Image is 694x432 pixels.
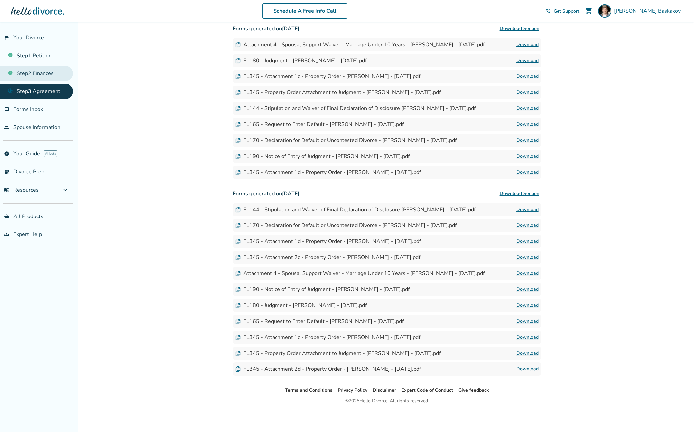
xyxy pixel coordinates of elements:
div: FL190 - Notice of Entry of Judgment - [PERSON_NAME] - [DATE].pdf [235,286,410,293]
h3: Forms generated on [DATE] [233,22,541,35]
li: Disclaimer [373,386,396,394]
div: FL345 - Attachment 2c - Property Order - [PERSON_NAME] - [DATE].pdf [235,254,420,261]
img: Vladimir Baskakov [598,4,611,18]
a: Download [516,253,539,261]
span: list_alt_check [4,169,9,174]
img: Document [235,366,241,372]
span: Resources [4,186,39,194]
div: FL345 - Attachment 2d - Property Order - [PERSON_NAME] - [DATE].pdf [235,365,421,373]
a: Schedule A Free Info Call [262,3,347,19]
a: Download [516,365,539,373]
a: Download [516,41,539,49]
div: FL345 - Attachment 1c - Property Order - [PERSON_NAME] - [DATE].pdf [235,334,420,341]
img: Document [235,239,241,244]
img: Document [235,335,241,340]
a: Download [516,349,539,357]
span: menu_book [4,187,9,193]
span: shopping_cart [585,7,593,15]
img: Document [235,287,241,292]
img: Document [235,303,241,308]
div: FL144 - Stipulation and Waiver of Final Declaration of Disclosure [PERSON_NAME] - [DATE].pdf [235,206,476,213]
a: Terms and Conditions [285,387,332,393]
a: Download [516,269,539,277]
a: Expert Code of Conduct [401,387,453,393]
button: Download Section [498,22,541,35]
img: Document [235,271,241,276]
span: people [4,125,9,130]
a: phone_in_talkGet Support [546,8,579,14]
span: [PERSON_NAME] Baskakov [614,7,683,15]
a: Download [516,168,539,176]
a: Download [516,221,539,229]
img: Document [235,138,241,143]
a: Download [516,285,539,293]
img: Document [235,170,241,175]
span: Get Support [554,8,579,14]
button: Download Section [498,187,541,200]
img: Document [235,351,241,356]
a: Download [516,237,539,245]
a: Download [516,301,539,309]
span: expand_more [61,186,69,194]
span: flag_2 [4,35,9,40]
div: FL144 - Stipulation and Waiver of Final Declaration of Disclosure [PERSON_NAME] - [DATE].pdf [235,105,476,112]
img: Document [235,255,241,260]
li: Give feedback [458,386,489,394]
div: FL345 - Property Order Attachment to Judgment - [PERSON_NAME] - [DATE].pdf [235,350,441,357]
div: FL345 - Attachment 1c - Property Order - [PERSON_NAME] - [DATE].pdf [235,73,420,80]
img: Document [235,319,241,324]
span: Forms Inbox [13,106,43,113]
div: FL180 - Judgment - [PERSON_NAME] - [DATE].pdf [235,302,367,309]
img: Document [235,90,241,95]
img: Document [235,154,241,159]
div: FL190 - Notice of Entry of Judgment - [PERSON_NAME] - [DATE].pdf [235,153,410,160]
a: Download [516,317,539,325]
div: FL180 - Judgment - [PERSON_NAME] - [DATE].pdf [235,57,367,64]
h3: Forms generated on [DATE] [233,187,541,200]
img: Document [235,58,241,63]
img: Document [235,42,241,47]
img: Document [235,74,241,79]
div: FL170 - Declaration for Default or Uncontested Divorce - [PERSON_NAME] - [DATE].pdf [235,137,457,144]
span: inbox [4,107,9,112]
a: Privacy Policy [338,387,367,393]
img: Document [235,223,241,228]
a: Download [516,72,539,80]
a: Download [516,206,539,214]
div: Attachment 4 - Spousal Support Waiver - Marriage Under 10 Years - [PERSON_NAME] - [DATE].pdf [235,270,485,277]
span: AI beta [44,150,57,157]
img: Document [235,106,241,111]
a: Download [516,136,539,144]
img: Document [235,207,241,212]
img: Document [235,122,241,127]
span: explore [4,151,9,156]
a: Download [516,88,539,96]
span: phone_in_talk [546,8,551,14]
a: Download [516,152,539,160]
div: FL165 - Request to Enter Default - [PERSON_NAME] - [DATE].pdf [235,318,404,325]
div: FL170 - Declaration for Default or Uncontested Divorce - [PERSON_NAME] - [DATE].pdf [235,222,457,229]
div: FL345 - Attachment 1d - Property Order - [PERSON_NAME] - [DATE].pdf [235,238,421,245]
span: shopping_basket [4,214,9,219]
a: Download [516,57,539,65]
a: Download [516,120,539,128]
a: Download [516,333,539,341]
div: FL345 - Property Order Attachment to Judgment - [PERSON_NAME] - [DATE].pdf [235,89,441,96]
div: FL345 - Attachment 1d - Property Order - [PERSON_NAME] - [DATE].pdf [235,169,421,176]
a: Download [516,104,539,112]
div: © 2025 Hello Divorce. All rights reserved. [345,397,429,405]
div: FL165 - Request to Enter Default - [PERSON_NAME] - [DATE].pdf [235,121,404,128]
span: groups [4,232,9,237]
div: Attachment 4 - Spousal Support Waiver - Marriage Under 10 Years - [PERSON_NAME] - [DATE].pdf [235,41,485,48]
